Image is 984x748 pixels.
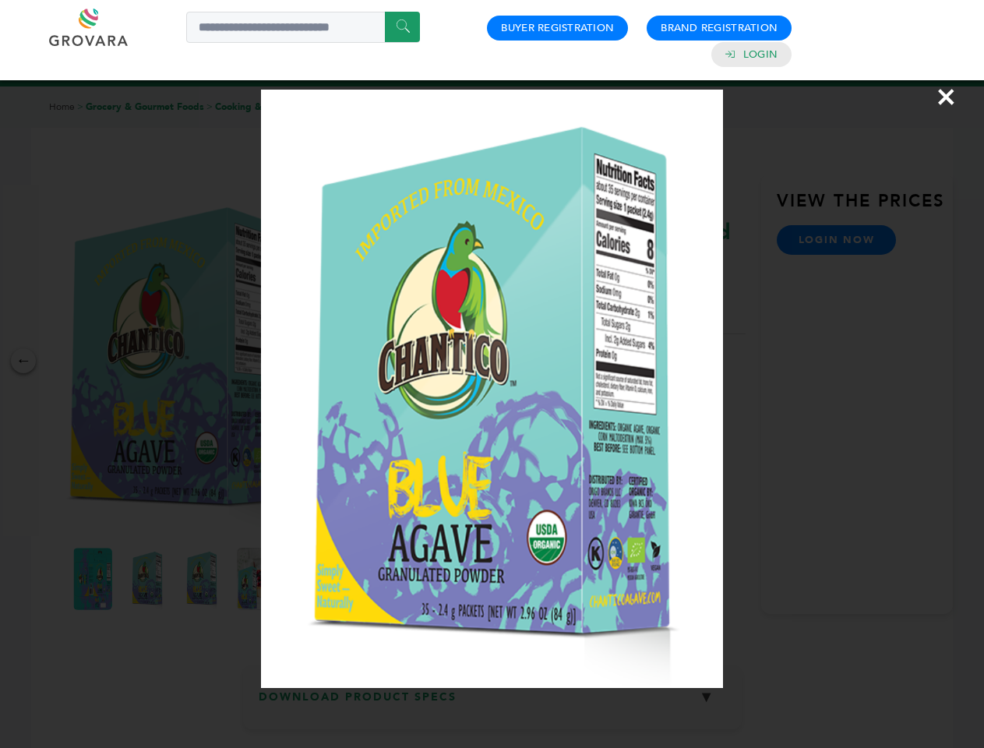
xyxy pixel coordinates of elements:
a: Brand Registration [661,21,778,35]
input: Search a product or brand... [186,12,420,43]
span: × [936,75,957,118]
img: Image Preview [261,90,723,688]
a: Login [743,48,778,62]
a: Buyer Registration [501,21,614,35]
